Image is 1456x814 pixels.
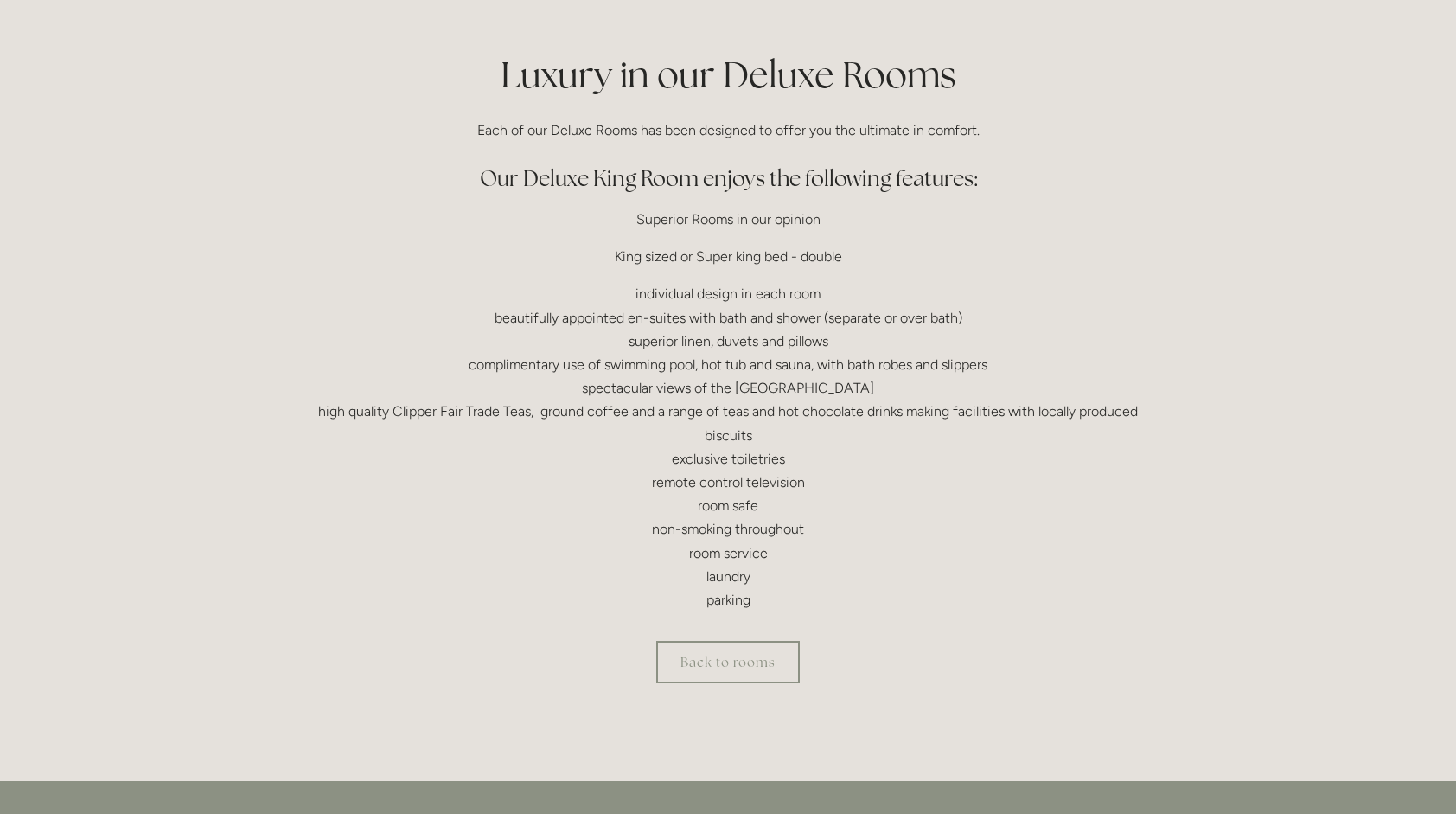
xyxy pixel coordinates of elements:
h1: Luxury in our Deluxe Rooms [315,49,1141,100]
a: Back to rooms [656,641,800,683]
p: Each of our Deluxe Rooms has been designed to offer you the ultimate in comfort. [315,119,1141,142]
p: Superior Rooms in our opinion [315,208,1141,231]
p: individual design in each room beautifully appointed en-suites with bath and shower (separate or ... [315,282,1141,612]
p: King sized or Super king bed - double [315,245,1141,268]
h2: Our Deluxe King Room enjoys the following features: [315,163,1141,194]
